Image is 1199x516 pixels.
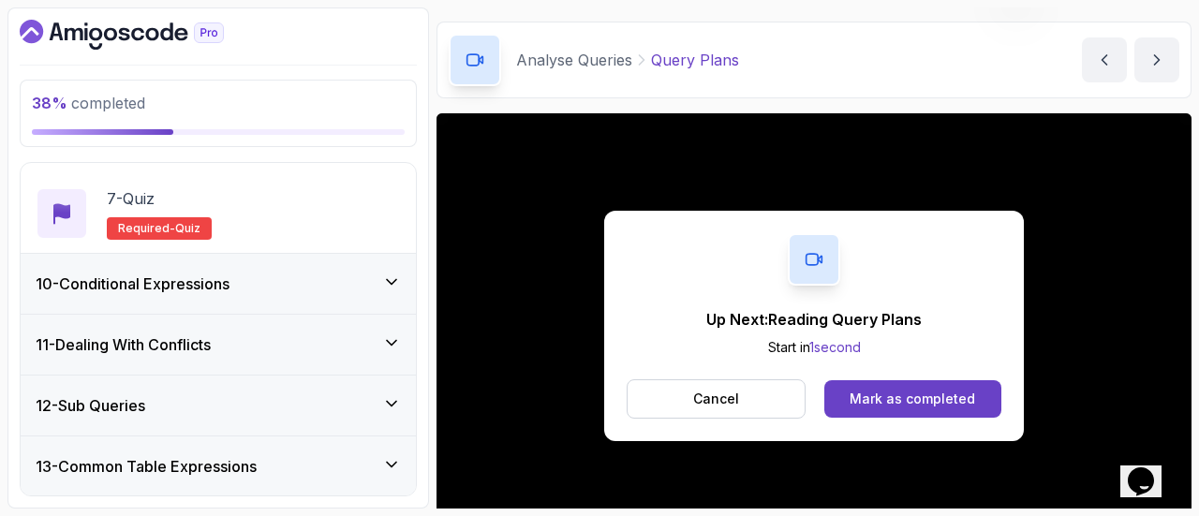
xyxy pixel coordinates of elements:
[36,273,229,295] h3: 10 - Conditional Expressions
[175,221,200,236] span: quiz
[20,20,267,50] a: Dashboard
[21,315,416,375] button: 11-Dealing With Conflicts
[706,338,922,357] p: Start in
[21,376,416,435] button: 12-Sub Queries
[1134,37,1179,82] button: next content
[107,187,155,210] p: 7 - Quiz
[36,394,145,417] h3: 12 - Sub Queries
[516,49,632,71] p: Analyse Queries
[693,390,739,408] p: Cancel
[627,379,806,419] button: Cancel
[824,380,1001,418] button: Mark as completed
[32,94,145,112] span: completed
[21,254,416,314] button: 10-Conditional Expressions
[850,390,975,408] div: Mark as completed
[809,339,861,355] span: 1 second
[706,308,922,331] p: Up Next: Reading Query Plans
[1082,37,1127,82] button: previous content
[36,455,257,478] h3: 13 - Common Table Expressions
[36,187,401,240] button: 7-QuizRequired-quiz
[118,221,175,236] span: Required-
[21,436,416,496] button: 13-Common Table Expressions
[651,49,739,71] p: Query Plans
[32,94,67,112] span: 38 %
[36,333,211,356] h3: 11 - Dealing With Conflicts
[1120,441,1180,497] iframe: chat widget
